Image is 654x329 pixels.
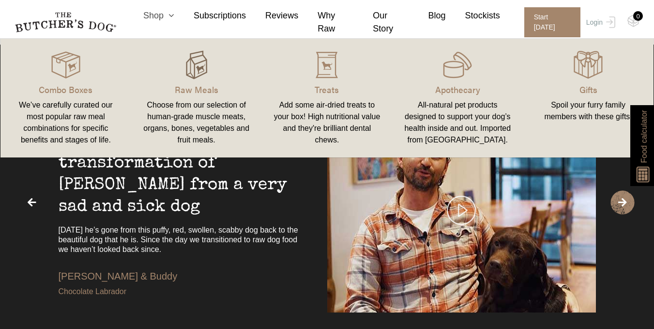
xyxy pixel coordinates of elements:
[274,83,381,96] p: Treats
[523,48,654,148] a: Gifts Spoil your furry family members with these gifts.
[610,190,635,215] span: Next
[584,7,615,37] a: Login
[446,9,500,22] a: Stockists
[59,254,303,313] div: [PERSON_NAME] & Buddy
[143,99,250,146] div: Choose from our selection of human-grade muscle meats, organs, bones, vegetables and fruit meals.
[404,99,511,146] div: All-natural pet products designed to support your dog’s health inside and out. Imported from [GEO...
[404,83,511,96] p: Apothecary
[353,9,409,35] a: Our Story
[534,83,642,96] p: Gifts
[515,7,584,37] a: Start [DATE]
[534,99,642,123] div: Spoil your furry family members with these gifts.
[392,48,523,148] a: Apothecary All-natural pet products designed to support your dog’s health inside and out. Importe...
[143,83,250,96] p: Raw Meals
[174,9,246,22] a: Subscriptions
[638,110,650,163] span: Food calculator
[627,15,639,27] img: TBD_Cart-Empty.png
[274,99,381,146] div: Add some air-dried treats to your box! High nutritional value and they're brilliant dental chews.
[524,7,580,37] span: Start [DATE]
[246,9,298,22] a: Reviews
[182,50,211,79] img: TBD_build-A-Box_Hover.png
[633,11,643,21] div: 0
[409,9,446,22] a: Blog
[12,83,120,96] p: Combo Boxes
[131,48,262,148] a: Raw Meals Choose from our selection of human-grade muscle meats, organs, bones, vegetables and fr...
[12,99,120,146] div: We’ve carefully curated our most popular raw meal combinations for specific benefits and stages o...
[59,218,303,254] div: [DATE] he’s gone from this puffy, red, swollen, scabby dog back to the beautiful dog that he is. ...
[298,9,353,35] a: Why Raw
[20,190,44,215] span: Previous
[59,116,303,218] div: The Incredible transformation of [PERSON_NAME] from a very sad and sick dog
[0,48,131,148] a: Combo Boxes We’ve carefully curated our most popular raw meal combinations for specific benefits ...
[262,48,393,148] a: Treats Add some air-dried treats to your box! High nutritional value and they're brilliant dental...
[124,9,174,22] a: Shop
[59,287,127,296] span: Chocolate Labrador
